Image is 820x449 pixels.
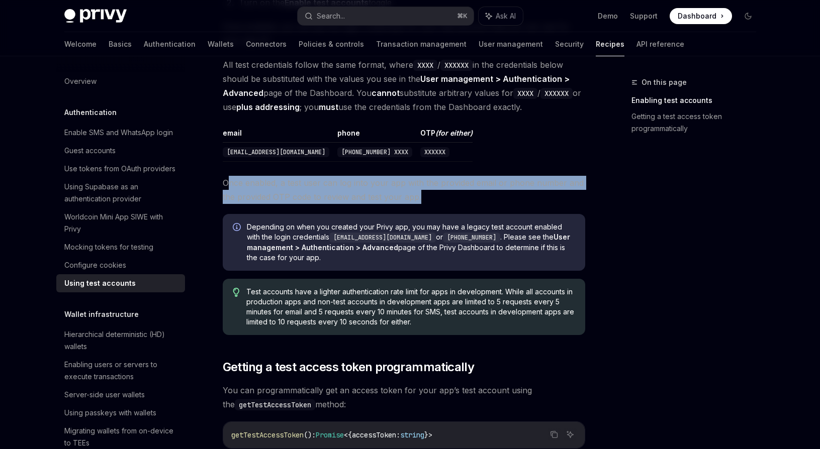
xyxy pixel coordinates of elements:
[246,287,575,327] span: Test accounts have a lighter authentication rate limit for apps in development. While all account...
[420,147,449,157] code: XXXXXX
[64,328,179,353] div: Hierarchical deterministic (HD) wallets
[440,60,473,71] code: XXXXXX
[740,8,756,24] button: Toggle dark mode
[109,32,132,56] a: Basics
[513,88,537,99] code: XXXX
[376,32,467,56] a: Transaction management
[64,277,136,289] div: Using test accounts
[64,127,173,139] div: Enable SMS and WhatsApp login
[443,233,500,243] code: [PHONE_NUMBER]
[548,428,561,441] button: Copy the contents from the code block
[424,430,428,439] span: }
[642,76,687,88] span: On this page
[428,430,432,439] span: >
[317,10,345,22] div: Search...
[56,386,185,404] a: Server-side user wallets
[416,128,473,143] th: OTP
[636,32,684,56] a: API reference
[64,425,179,449] div: Migrating wallets from on-device to TEEs
[64,9,127,23] img: dark logo
[540,88,573,99] code: XXXXXX
[64,75,97,87] div: Overview
[479,32,543,56] a: User management
[64,359,179,383] div: Enabling users or servers to execute transactions
[319,102,338,112] strong: must
[64,259,126,271] div: Configure cookies
[236,102,300,113] a: plus addressing
[352,430,396,439] span: accessToken
[223,58,585,114] span: All test credentials follow the same format, where / in the credentials below should be substitut...
[246,32,287,56] a: Connectors
[400,430,424,439] span: string
[56,356,185,386] a: Enabling users or servers to execute transactions
[329,233,436,243] code: [EMAIL_ADDRESS][DOMAIN_NAME]
[64,308,139,320] h5: Wallet infrastructure
[64,181,179,205] div: Using Supabase as an authentication provider
[56,404,185,422] a: Using passkeys with wallets
[247,222,575,263] span: Depending on when you created your Privy app, you may have a legacy test account enabled with the...
[333,128,416,143] th: phone
[208,32,234,56] a: Wallets
[231,430,304,439] span: getTestAccessToken
[233,223,243,233] svg: Info
[56,325,185,356] a: Hierarchical deterministic (HD) wallets
[223,383,585,411] span: You can programmatically get an access token for your app’s test account using the method:
[564,428,577,441] button: Ask AI
[435,129,473,137] em: (for either)
[344,430,348,439] span: <
[144,32,196,56] a: Authentication
[56,256,185,274] a: Configure cookies
[670,8,732,24] a: Dashboard
[64,241,153,253] div: Mocking tokens for testing
[223,176,585,204] span: Once enabled, a test user can log into your app with the provided email or phone number and the p...
[233,288,240,297] svg: Tip
[555,32,584,56] a: Security
[223,128,333,143] th: email
[630,11,658,21] a: Support
[298,7,474,25] button: Search...⌘K
[56,160,185,178] a: Use tokens from OAuth providers
[64,32,97,56] a: Welcome
[598,11,618,21] a: Demo
[678,11,716,21] span: Dashboard
[304,430,316,439] span: ():
[413,60,437,71] code: XXXX
[479,7,523,25] button: Ask AI
[396,430,400,439] span: :
[56,124,185,142] a: Enable SMS and WhatsApp login
[56,142,185,160] a: Guest accounts
[56,208,185,238] a: Worldcoin Mini App SIWE with Privy
[337,147,412,157] code: [PHONE_NUMBER] XXXX
[56,238,185,256] a: Mocking tokens for testing
[56,274,185,292] a: Using test accounts
[64,163,175,175] div: Use tokens from OAuth providers
[64,106,117,119] h5: Authentication
[316,430,344,439] span: Promise
[64,145,116,157] div: Guest accounts
[56,72,185,90] a: Overview
[235,399,315,410] code: getTestAccessToken
[631,108,764,137] a: Getting a test access token programmatically
[457,12,468,20] span: ⌘ K
[56,178,185,208] a: Using Supabase as an authentication provider
[64,211,179,235] div: Worldcoin Mini App SIWE with Privy
[64,407,156,419] div: Using passkeys with wallets
[348,430,352,439] span: {
[223,359,475,375] span: Getting a test access token programmatically
[372,88,400,98] strong: cannot
[64,389,145,401] div: Server-side user wallets
[299,32,364,56] a: Policies & controls
[631,92,764,108] a: Enabling test accounts
[496,11,516,21] span: Ask AI
[596,32,624,56] a: Recipes
[223,147,329,157] code: [EMAIL_ADDRESS][DOMAIN_NAME]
